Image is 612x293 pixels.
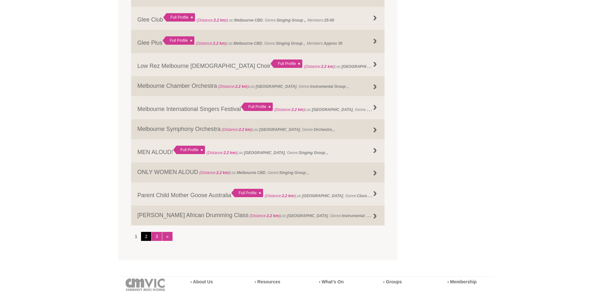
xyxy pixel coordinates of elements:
[271,60,302,68] div: Full Profile
[152,232,162,241] a: 3
[131,96,385,119] a: Melbourne International Singers Festival Full Profile (Distance:2.2 km)Loc:[GEOGRAPHIC_DATA], Gen...
[217,170,228,175] strong: 2.2 km
[131,7,385,30] a: Glee Club Full Profile (Distance:2.2 km)Loc:Melbourne CBD, Genre:Singing Group ,, Members:25-50
[357,192,389,198] strong: Class Workshop ,
[249,212,381,218] span: Loc: , Genre: ,
[244,151,285,155] strong: [GEOGRAPHIC_DATA]
[319,279,344,284] a: › What’s On
[191,279,213,284] a: › About Us
[131,30,385,53] a: Glee Plus Full Profile (Distance:2.2 km)Loc:Melbourne CBD, Genre:Singing Group ,, Members:Approx 30
[383,279,402,284] a: › Groups
[218,84,249,89] span: (Distance: )
[163,36,194,45] div: Full Profile
[282,194,294,198] strong: 2.2 km
[173,146,205,154] div: Full Profile
[265,194,295,198] span: (Distance: )
[197,18,334,23] span: Loc: , Genre: , Members:
[213,41,225,46] strong: 2.2 km
[141,232,151,241] a: 2
[312,107,353,112] strong: [GEOGRAPHIC_DATA]
[126,279,165,291] img: cmvic-logo-footer.png
[197,18,227,23] span: (Distance: )
[274,107,305,112] span: (Distance: )
[131,162,385,182] a: ONLY WOMEN ALOUD (Distance:2.2 km)Loc:Melbourne CBD, Genre:Singing Group ,,
[131,139,385,162] a: MEN ALOUD! Full Profile (Distance:2.2 km)Loc:[GEOGRAPHIC_DATA], Genre:Singing Group ,,
[163,13,195,22] div: Full Profile
[207,151,237,155] span: (Distance: )
[162,232,173,241] a: »
[287,214,328,218] strong: [GEOGRAPHIC_DATA]
[299,151,327,155] strong: Singing Group ,
[324,18,334,23] strong: 25-50
[217,84,349,89] span: Loc: , Genre: ,
[131,206,385,225] a: [PERSON_NAME] African Drumming Class (Distance:2.2 km)Loc:[GEOGRAPHIC_DATA], Genre:Instrumental G...
[222,127,252,132] span: (Distance: )
[207,151,329,155] span: Loc: , Genre: ,
[239,127,251,132] strong: 2.2 km
[274,106,408,112] span: Loc: , Genre: ,
[279,170,308,175] strong: Singing Group ,
[265,192,390,198] span: Loc: , Genre: ,
[235,84,247,89] strong: 2.2 km
[241,103,273,111] div: Full Profile
[199,170,230,175] span: (Distance: )
[259,127,300,132] strong: [GEOGRAPHIC_DATA]
[255,279,280,284] a: › Resources
[131,53,385,76] a: Low Rez Melbourne [DEMOGRAPHIC_DATA] Choir Full Profile (Distance:2.2 km)Loc:[GEOGRAPHIC_DATA], G...
[198,170,309,175] span: Loc: , Genre: ,
[341,63,382,69] strong: [GEOGRAPHIC_DATA]
[304,64,334,69] span: (Distance: )
[291,107,303,112] strong: 2.2 km
[448,279,477,284] a: › Membership
[250,214,280,218] span: (Distance: )
[267,214,279,218] strong: 2.2 km
[302,194,343,198] strong: [GEOGRAPHIC_DATA]
[131,76,385,96] a: Melbourne Chamber Orchestra (Distance:2.2 km)Loc:[GEOGRAPHIC_DATA], Genre:Instrumental Group ,,
[234,41,262,46] strong: Melbourne CBD
[277,18,305,23] strong: Singing Group ,
[237,170,265,175] strong: Melbourne CBD
[256,84,297,89] strong: [GEOGRAPHIC_DATA]
[342,212,379,218] strong: Instrumental Group ,
[324,41,342,46] strong: Approx 30
[224,151,235,155] strong: 2.2 km
[276,41,305,46] strong: Singing Group ,
[234,18,263,23] strong: Melbourne CBD
[321,64,333,69] strong: 2.2 km
[214,18,226,23] strong: 2.2 km
[304,63,448,69] span: Loc: , Genre: , Members:
[196,41,226,46] span: (Distance: )
[231,189,263,197] div: Full Profile
[221,127,335,132] span: Loc: , Genre: ,
[196,41,342,46] span: Loc: , Genre: , Members:
[131,232,141,241] li: 1
[131,119,385,139] a: Melbourne Symphony Orchestra (Distance:2.2 km)Loc:[GEOGRAPHIC_DATA], Genre:Orchestra ,,
[310,84,348,89] strong: Instrumental Group ,
[314,127,334,132] strong: Orchestra ,
[131,182,385,206] a: Parent Child Mother Goose Australia Full Profile (Distance:2.2 km)Loc:[GEOGRAPHIC_DATA], Genre:Cl...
